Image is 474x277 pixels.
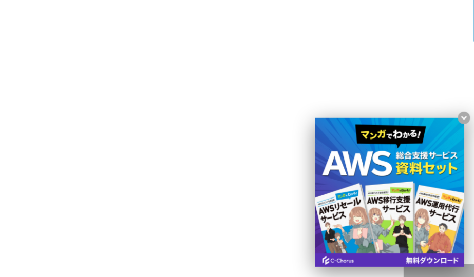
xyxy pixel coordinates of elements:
span: NHN テコラス AWS総合支援サービス [88,5,137,37]
p: サービス [190,16,225,25]
h1: AWS ジャーニーの 成功を実現 [8,149,403,248]
p: AWSの導入からコスト削減、 構成・運用の最適化からデータ活用まで 規模や業種業態を問わない マネージドサービスで [8,94,403,139]
a: AWS総合支援サービス C-Chorus NHN テコラスAWS総合支援サービス [15,5,137,37]
p: ナレッジ [383,16,418,25]
p: 強み [147,16,169,25]
p: 業種別ソリューション [245,16,317,25]
a: 導入事例 [338,16,363,25]
a: ログイン [439,16,463,25]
